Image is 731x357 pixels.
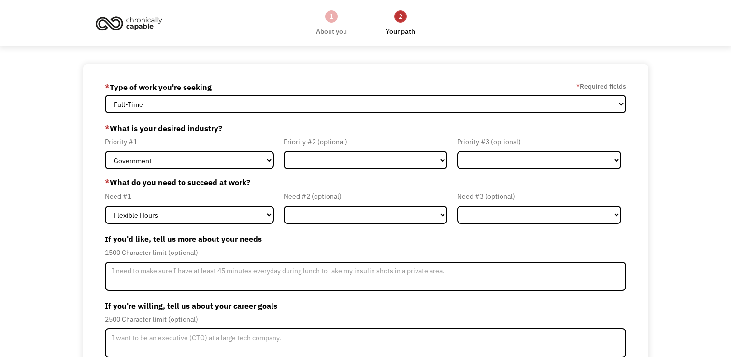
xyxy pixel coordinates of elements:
div: Priority #3 (optional) [457,136,621,148]
label: What do you need to succeed at work? [105,177,626,188]
div: Priority #2 (optional) [284,136,448,148]
label: Required fields [576,80,626,92]
div: 2500 Character limit (optional) [105,313,626,325]
div: Need #1 [105,191,274,202]
div: Need #3 (optional) [457,191,621,202]
div: Your path [386,26,415,37]
div: Priority #1 [105,136,274,148]
label: If you're willing, tell us about your career goals [105,298,626,313]
a: 1About you [316,9,347,37]
div: Need #2 (optional) [284,191,448,202]
label: If you'd like, tell us more about your needs [105,231,626,247]
img: Chronically Capable logo [93,13,165,34]
div: 1500 Character limit (optional) [105,247,626,258]
label: What is your desired industry? [105,120,626,136]
div: About you [316,26,347,37]
div: 1 [325,10,338,23]
a: 2Your path [386,9,415,37]
label: Type of work you're seeking [105,79,212,95]
div: 2 [394,10,407,23]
